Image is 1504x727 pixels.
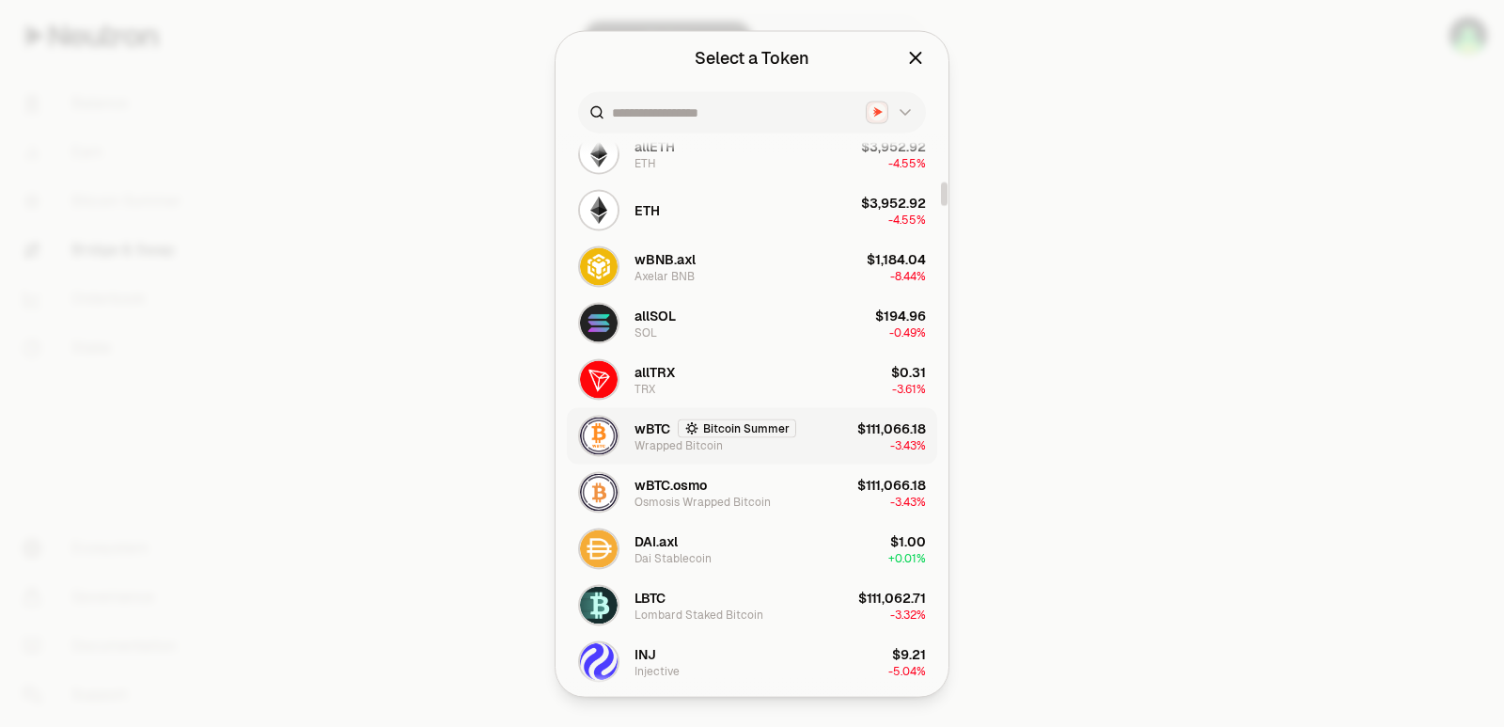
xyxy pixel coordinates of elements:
[567,520,937,577] button: DAI.axl LogoDAI.axlDai Stablecoin$1.00+0.01%
[857,475,926,494] div: $111,066.18
[567,294,937,351] button: allSOL LogoallSOLSOL$194.96-0.49%
[634,437,723,452] div: Wrapped Bitcoin
[580,360,618,398] img: allTRX Logo
[890,494,926,509] span: -3.43%
[567,351,937,407] button: allTRX LogoallTRXTRX$0.31-3.61%
[634,588,666,607] span: LBTC
[634,362,675,381] span: allTRX
[580,304,618,341] img: allSOL Logo
[634,136,675,155] span: allETH
[634,249,696,268] span: wBNB.axl
[867,249,926,268] div: $1,184.04
[891,362,926,381] div: $0.31
[567,633,937,689] button: INJ LogoINJInjective$9.21-5.04%
[889,324,926,340] span: -0.49%
[580,642,618,680] img: INJ Logo
[888,212,926,227] span: -4.55%
[861,193,926,212] div: $3,952.92
[580,417,618,454] img: wBTC Logo
[634,381,655,396] div: TRX
[857,419,926,437] div: $111,066.18
[580,473,618,511] img: wBTC.osmo Logo
[580,247,618,285] img: wBNB.axl Logo
[866,101,915,123] button: Neutron LogoNeutron Logo
[695,44,809,71] div: Select a Token
[634,419,670,437] span: wBTC
[634,306,676,324] span: allSOL
[888,155,926,170] span: -4.55%
[634,200,660,219] span: ETH
[580,134,618,172] img: allETH Logo
[678,419,796,437] button: Bitcoin Summer
[888,663,926,678] span: -5.04%
[634,155,656,170] div: ETH
[892,381,926,396] span: -3.61%
[890,607,926,622] span: -3.32%
[567,577,937,633] button: LBTC LogoLBTCLombard Staked Bitcoin$111,062.71-3.32%
[634,475,707,494] span: wBTC.osmo
[634,663,680,678] div: Injective
[890,268,926,283] span: -8.44%
[858,588,926,607] div: $111,062.71
[567,238,937,294] button: wBNB.axl LogowBNB.axlAxelar BNB$1,184.04-8.44%
[890,437,926,452] span: -3.43%
[580,586,618,624] img: LBTC Logo
[875,306,926,324] div: $194.96
[634,494,771,509] div: Osmosis Wrapped Bitcoin
[580,529,618,567] img: DAI.axl Logo
[567,407,937,464] button: wBTC LogowBTCBitcoin SummerWrapped Bitcoin$111,066.18-3.43%
[634,324,657,340] div: SOL
[892,644,926,663] div: $9.21
[567,125,937,182] button: allETH LogoallETHETH$3,952.92-4.55%
[634,550,712,565] div: Dai Stablecoin
[905,44,926,71] button: Close
[634,644,656,663] span: INJ
[567,182,937,238] button: ETH LogoETH$3,952.92-4.55%
[890,531,926,550] div: $1.00
[634,607,763,622] div: Lombard Staked Bitcoin
[888,550,926,565] span: + 0.01%
[580,191,618,229] img: ETH Logo
[634,268,695,283] div: Axelar BNB
[634,531,678,550] span: DAI.axl
[567,464,937,520] button: wBTC.osmo LogowBTC.osmoOsmosis Wrapped Bitcoin$111,066.18-3.43%
[869,103,886,121] img: Neutron Logo
[861,136,926,155] div: $3,952.92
